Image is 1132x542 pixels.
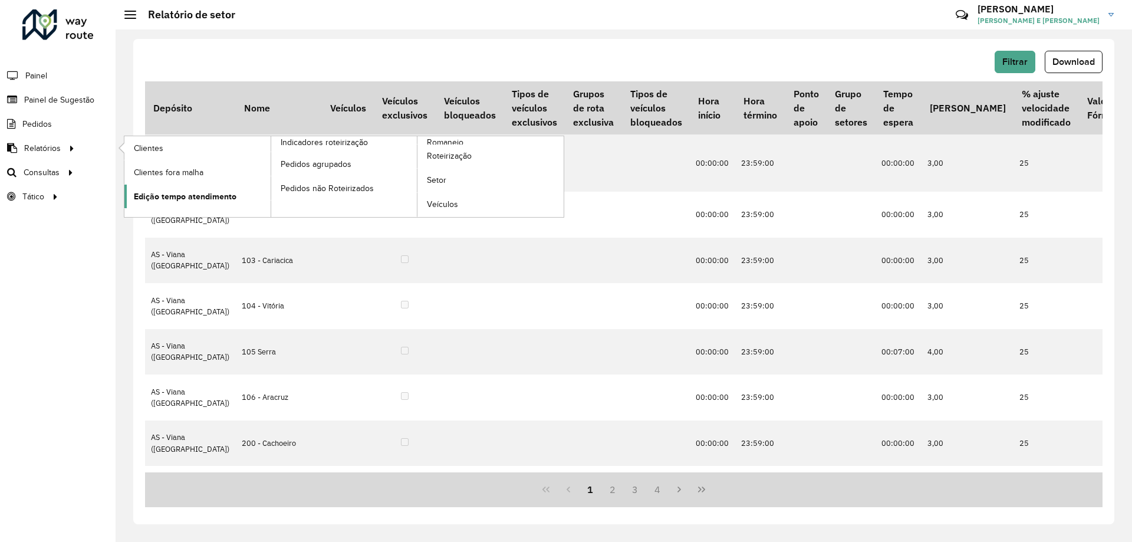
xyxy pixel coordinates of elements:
[622,81,690,134] th: Tipos de veículos bloqueados
[690,283,735,329] td: 00:00:00
[735,283,785,329] td: 23:59:00
[145,329,236,375] td: AS - Viana ([GEOGRAPHIC_DATA])
[1013,466,1078,512] td: 25
[922,283,1013,329] td: 3,00
[236,466,322,512] td: 210 - Guarapari
[136,8,235,21] h2: Relatório de setor
[24,94,94,106] span: Painel de Sugestão
[876,238,922,284] td: 00:00:00
[145,134,236,192] td: AS - Viana ([GEOGRAPHIC_DATA])
[417,193,564,216] a: Veículos
[271,152,417,176] a: Pedidos agrupados
[271,136,564,217] a: Romaneio
[690,81,735,134] th: Hora início
[735,134,785,192] td: 23:59:00
[690,478,713,501] button: Last Page
[427,198,458,211] span: Veículos
[1013,421,1078,467] td: 25
[690,375,735,421] td: 00:00:00
[1013,329,1078,375] td: 25
[735,329,785,375] td: 23:59:00
[1079,81,1131,134] th: Valor Fórmula
[1013,375,1078,421] td: 25
[1013,238,1078,284] td: 25
[134,142,163,155] span: Clientes
[1052,57,1095,67] span: Download
[690,238,735,284] td: 00:00:00
[690,421,735,467] td: 00:00:00
[236,421,322,467] td: 200 - Cachoeiro
[124,160,271,184] a: Clientes fora malha
[236,238,322,284] td: 103 - Cariacica
[436,81,504,134] th: Veículos bloqueados
[690,192,735,238] td: 00:00:00
[735,375,785,421] td: 23:59:00
[427,174,446,186] span: Setor
[978,15,1100,26] span: [PERSON_NAME] E [PERSON_NAME]
[735,192,785,238] td: 23:59:00
[1002,57,1028,67] span: Filtrar
[322,81,374,134] th: Veículos
[236,81,322,134] th: Nome
[124,185,271,208] a: Edição tempo atendimento
[236,375,322,421] td: 106 - Aracruz
[876,421,922,467] td: 00:00:00
[281,136,368,149] span: Indicadores roteirização
[417,169,564,192] a: Setor
[124,136,271,160] a: Clientes
[876,192,922,238] td: 00:00:00
[785,81,827,134] th: Ponto de apoio
[876,466,922,512] td: 00:00:00
[922,81,1013,134] th: [PERSON_NAME]
[624,478,646,501] button: 3
[876,375,922,421] td: 00:00:00
[1013,192,1078,238] td: 25
[271,176,417,200] a: Pedidos não Roteirizados
[690,134,735,192] td: 00:00:00
[124,136,417,217] a: Indicadores roteirização
[601,478,624,501] button: 2
[922,192,1013,238] td: 3,00
[827,81,875,134] th: Grupo de setores
[995,51,1035,73] button: Filtrar
[922,134,1013,192] td: 3,00
[668,478,690,501] button: Next Page
[145,421,236,467] td: AS - Viana ([GEOGRAPHIC_DATA])
[735,238,785,284] td: 23:59:00
[281,158,351,170] span: Pedidos agrupados
[427,136,463,149] span: Romaneio
[876,283,922,329] td: 00:00:00
[145,238,236,284] td: AS - Viana ([GEOGRAPHIC_DATA])
[374,81,435,134] th: Veículos exclusivos
[24,166,60,179] span: Consultas
[25,70,47,82] span: Painel
[949,2,975,28] a: Contato Rápido
[876,134,922,192] td: 00:00:00
[565,81,622,134] th: Grupos de rota exclusiva
[145,375,236,421] td: AS - Viana ([GEOGRAPHIC_DATA])
[281,182,374,195] span: Pedidos não Roteirizados
[876,329,922,375] td: 00:07:00
[24,142,61,155] span: Relatórios
[922,238,1013,284] td: 3,00
[735,421,785,467] td: 23:59:00
[1013,81,1078,134] th: % ajuste velocidade modificado
[417,144,564,168] a: Roteirização
[735,81,785,134] th: Hora término
[1045,51,1103,73] button: Download
[580,478,602,501] button: 1
[735,466,785,512] td: 23:59:00
[145,283,236,329] td: AS - Viana ([GEOGRAPHIC_DATA])
[22,190,44,203] span: Tático
[22,118,52,130] span: Pedidos
[690,466,735,512] td: 00:00:00
[134,166,203,179] span: Clientes fora malha
[646,478,669,501] button: 4
[922,466,1013,512] td: 3,00
[236,134,322,192] td: 100 - [GEOGRAPHIC_DATA]
[1013,283,1078,329] td: 25
[145,466,236,512] td: AS - Viana ([GEOGRAPHIC_DATA])
[427,150,472,162] span: Roteirização
[922,375,1013,421] td: 3,00
[978,4,1100,15] h3: [PERSON_NAME]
